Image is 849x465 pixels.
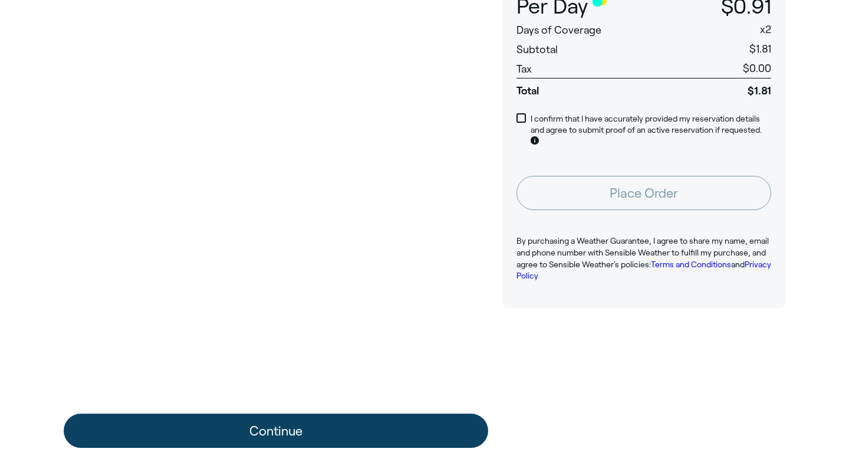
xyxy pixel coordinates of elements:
span: x 2 [760,24,771,35]
button: Place Order [516,176,771,210]
span: Days of Coverage [516,24,601,36]
p: By purchasing a Weather Guarantee, I agree to share my name, email and phone number with Sensible... [516,235,771,281]
span: Subtotal [516,44,558,55]
a: Terms and Conditions [651,260,731,269]
span: $1.81 [749,43,771,55]
span: $1.81 [677,78,771,98]
span: Total [516,78,677,98]
iframe: Customer reviews powered by Trustpilot [502,327,785,410]
p: I confirm that I have accurately provided my reservation details and agree to submit proof of an ... [531,113,771,148]
iframe: PayPal-paypal [64,364,488,397]
button: Continue [64,414,488,448]
span: Tax [516,63,532,75]
span: $0.00 [743,63,771,74]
